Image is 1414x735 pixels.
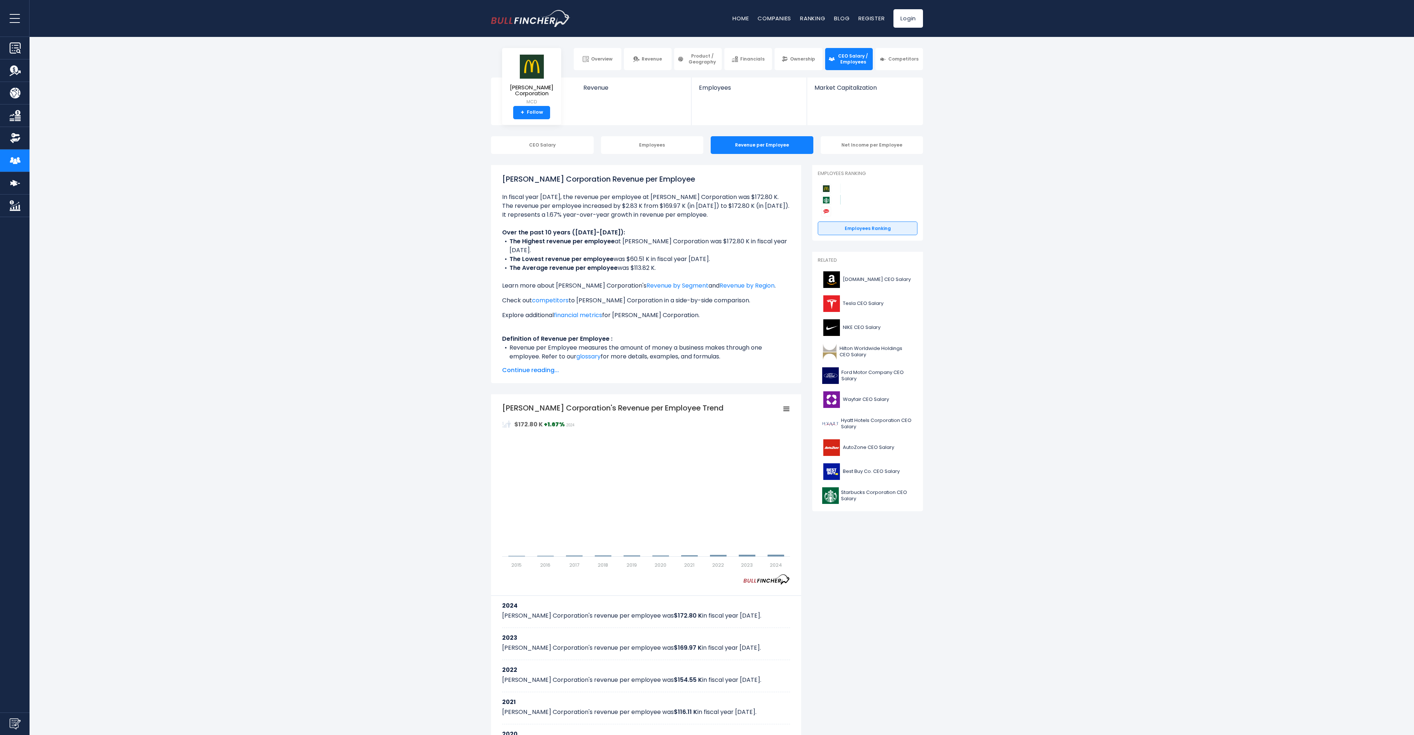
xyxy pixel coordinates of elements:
span: Starbucks Corporation CEO Salary [841,490,913,502]
img: Starbucks Corporation competitors logo [821,195,831,205]
b: $169.97 K [674,643,702,652]
img: TSLA logo [822,295,841,312]
div: CEO Salary [491,136,594,154]
a: Revenue by Segment [646,281,708,290]
a: Best Buy Co. CEO Salary [818,461,917,482]
b: The Highest revenue per employee [509,237,615,245]
strong: $172.80 K [514,420,543,429]
a: [DOMAIN_NAME] CEO Salary [818,269,917,290]
b: $154.55 K [674,676,702,684]
text: 2017 [569,561,579,569]
span: Revenue [583,84,684,91]
a: Hilton Worldwide Holdings CEO Salary [818,341,917,362]
strong: + [521,109,524,116]
p: [PERSON_NAME] Corporation's revenue per employee was in fiscal year [DATE]. [502,611,790,620]
span: AutoZone CEO Salary [843,444,894,451]
a: Ownership [775,48,822,70]
h3: 2023 [502,633,790,642]
span: Hyatt Hotels Corporation CEO Salary [841,418,913,430]
a: glossary [576,352,601,361]
span: Ownership [790,56,815,62]
a: Starbucks Corporation CEO Salary [818,485,917,506]
a: AutoZone CEO Salary [818,437,917,458]
a: Ford Motor Company CEO Salary [818,365,917,386]
h3: 2021 [502,697,790,707]
a: Employees Ranking [818,221,917,236]
b: $116.11 K [674,708,697,716]
span: Continue reading... [502,366,790,375]
text: 2022 [712,561,724,569]
img: RevenuePerEmployee.svg [502,420,511,429]
text: 2019 [627,561,637,569]
a: Competitors [875,48,923,70]
p: [PERSON_NAME] Corporation's revenue per employee was in fiscal year [DATE]. [502,676,790,684]
li: In fiscal year [DATE], the revenue per employee at [PERSON_NAME] Corporation was $172.80 K. The r... [502,193,790,219]
a: Wayfair CEO Salary [818,389,917,410]
a: Tesla CEO Salary [818,293,917,314]
a: Revenue [576,78,691,104]
a: Ranking [800,14,825,22]
a: +Follow [513,106,550,119]
p: [PERSON_NAME] Corporation's revenue per employee was in fiscal year [DATE]. [502,708,790,717]
text: 2020 [655,561,666,569]
span: 2024 [566,423,574,427]
h3: 2022 [502,665,790,674]
a: Blog [834,14,850,22]
a: Overview [574,48,621,70]
a: Home [732,14,749,22]
p: Explore additional for [PERSON_NAME] Corporation. [502,311,790,320]
li: was $60.51 K in fiscal year [DATE]. [502,255,790,264]
img: H logo [822,415,839,432]
a: Go to homepage [491,10,570,27]
span: Ford Motor Company CEO Salary [841,370,913,382]
text: 2023 [741,561,753,569]
img: BBY logo [822,463,841,480]
b: Over the past 10 years ([DATE]-[DATE]): [502,228,625,237]
svg: McDonald's Corporation's Revenue per Employee Trend [502,403,790,569]
a: Employees [691,78,806,104]
img: F logo [822,367,839,384]
b: The Average revenue per employee [509,264,618,272]
span: Overview [591,56,612,62]
text: 2021 [684,561,694,569]
a: Market Capitalization [807,78,922,104]
text: 2018 [598,561,608,569]
span: Hilton Worldwide Holdings CEO Salary [840,346,913,358]
h1: [PERSON_NAME] Corporation Revenue per Employee [502,174,790,185]
a: Login [893,9,923,28]
p: Employees Ranking [818,171,917,177]
img: SBUX logo [822,487,839,504]
text: 2016 [540,561,550,569]
span: Product / Geography [686,53,718,65]
small: MCD [508,99,555,105]
span: Financials [740,56,765,62]
span: [DOMAIN_NAME] CEO Salary [843,277,911,283]
img: bullfincher logo [491,10,570,27]
a: Register [858,14,885,22]
span: NIKE CEO Salary [843,324,881,331]
img: W logo [822,391,841,408]
a: Product / Geography [674,48,722,70]
img: HLT logo [822,343,837,360]
a: competitors [532,296,569,305]
span: Revenue [642,56,662,62]
a: Companies [758,14,791,22]
span: Best Buy Co. CEO Salary [843,468,900,475]
h3: 2024 [502,601,790,610]
tspan: [PERSON_NAME] Corporation's Revenue per Employee Trend [502,403,724,413]
span: Tesla CEO Salary [843,300,883,307]
img: Yum! Brands competitors logo [821,207,831,216]
p: [PERSON_NAME] Corporation's revenue per employee was in fiscal year [DATE]. [502,643,790,652]
span: Wayfair CEO Salary [843,396,889,403]
p: Learn more about [PERSON_NAME] Corporation's and . [502,281,790,290]
span: [PERSON_NAME] Corporation [508,85,555,97]
b: The Lowest revenue per employee [509,255,614,263]
img: AZO logo [822,439,841,456]
img: AMZN logo [822,271,841,288]
strong: +1.67% [544,420,565,429]
li: was $113.82 K. [502,264,790,272]
p: Related [818,257,917,264]
img: NKE logo [822,319,841,336]
a: Financials [724,48,772,70]
span: Competitors [888,56,919,62]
